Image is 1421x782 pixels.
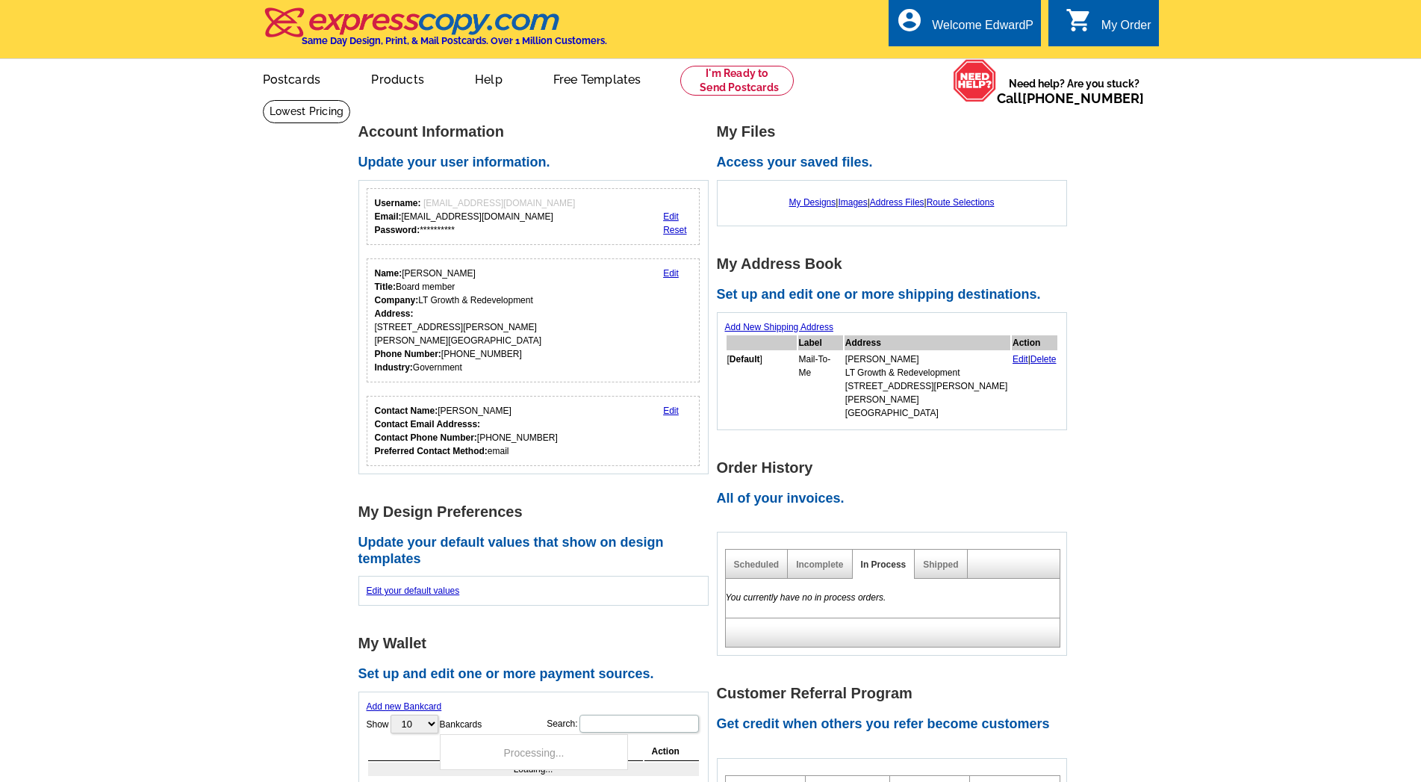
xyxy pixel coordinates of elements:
a: Shipped [923,559,958,570]
a: Help [451,60,526,96]
input: Search: [579,715,699,733]
a: shopping_cart My Order [1066,16,1151,35]
td: | [1012,352,1057,421]
a: Delete [1030,354,1057,364]
a: Route Selections [927,197,995,208]
div: My Order [1101,19,1151,40]
a: Add new Bankcard [367,701,442,712]
strong: Address: [375,308,414,319]
a: Scheduled [734,559,780,570]
strong: Email: [375,211,402,222]
a: Same Day Design, Print, & Mail Postcards. Over 1 Million Customers. [263,18,607,46]
th: Action [1012,335,1057,350]
h4: Same Day Design, Print, & Mail Postcards. Over 1 Million Customers. [302,35,607,46]
strong: Company: [375,295,419,305]
h1: My Address Book [717,256,1075,272]
span: Call [997,90,1144,106]
a: Products [347,60,448,96]
a: In Process [861,559,907,570]
h2: All of your invoices. [717,491,1075,507]
div: | | | [725,188,1059,217]
a: Edit [663,268,679,279]
strong: Contact Name: [375,406,438,416]
strong: Contact Email Addresss: [375,419,481,429]
div: Your personal details. [367,258,700,382]
strong: Preferred Contact Method: [375,446,488,456]
h1: Order History [717,460,1075,476]
i: shopping_cart [1066,7,1092,34]
a: Postcards [239,60,345,96]
a: My Designs [789,197,836,208]
th: Address [845,335,1010,350]
strong: Password: [375,225,420,235]
h2: Set up and edit one or more payment sources. [358,666,717,683]
h1: My Wallet [358,636,717,651]
label: Search: [547,713,700,734]
h1: My Design Preferences [358,504,717,520]
em: You currently have no in process orders. [726,592,886,603]
strong: Title: [375,282,396,292]
strong: Industry: [375,362,413,373]
h2: Set up and edit one or more shipping destinations. [717,287,1075,303]
select: ShowBankcards [391,715,438,733]
h2: Get credit when others you refer become customers [717,716,1075,733]
h1: Account Information [358,124,717,140]
span: Need help? Are you stuck? [997,76,1151,106]
b: Default [730,354,760,364]
a: [PHONE_NUMBER] [1022,90,1144,106]
label: Show Bankcards [367,713,482,735]
h2: Update your default values that show on design templates [358,535,717,567]
a: Add New Shipping Address [725,322,833,332]
a: Incomplete [796,559,843,570]
td: Loading... [368,763,699,776]
td: [ ] [727,352,797,421]
strong: Username: [375,198,421,208]
th: Label [798,335,843,350]
strong: Name: [375,268,402,279]
h1: Customer Referral Program [717,686,1075,701]
td: [PERSON_NAME] LT Growth & Redevelopment [STREET_ADDRESS][PERSON_NAME] [PERSON_NAME][GEOGRAPHIC_DATA] [845,352,1010,421]
div: Who should we contact regarding order issues? [367,396,700,466]
a: Edit [663,406,679,416]
i: account_circle [896,7,923,34]
a: Edit [663,211,679,222]
a: Edit your default values [367,586,460,596]
td: Mail-To-Me [798,352,843,421]
div: Your login information. [367,188,700,245]
img: help [953,59,997,102]
th: Action [644,742,699,761]
div: Welcome EdwardP [932,19,1033,40]
span: [EMAIL_ADDRESS][DOMAIN_NAME] [423,198,575,208]
div: Processing... [440,734,628,770]
h1: My Files [717,124,1075,140]
a: Images [838,197,867,208]
a: Reset [663,225,686,235]
div: [PERSON_NAME] [PHONE_NUMBER] email [375,404,558,458]
div: [PERSON_NAME] Board member LT Growth & Redevelopment [STREET_ADDRESS][PERSON_NAME] [PERSON_NAME][... [375,267,542,374]
a: Free Templates [529,60,665,96]
h2: Update your user information. [358,155,717,171]
a: Address Files [870,197,924,208]
strong: Phone Number: [375,349,441,359]
a: Edit [1013,354,1028,364]
strong: Contact Phone Number: [375,432,477,443]
h2: Access your saved files. [717,155,1075,171]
